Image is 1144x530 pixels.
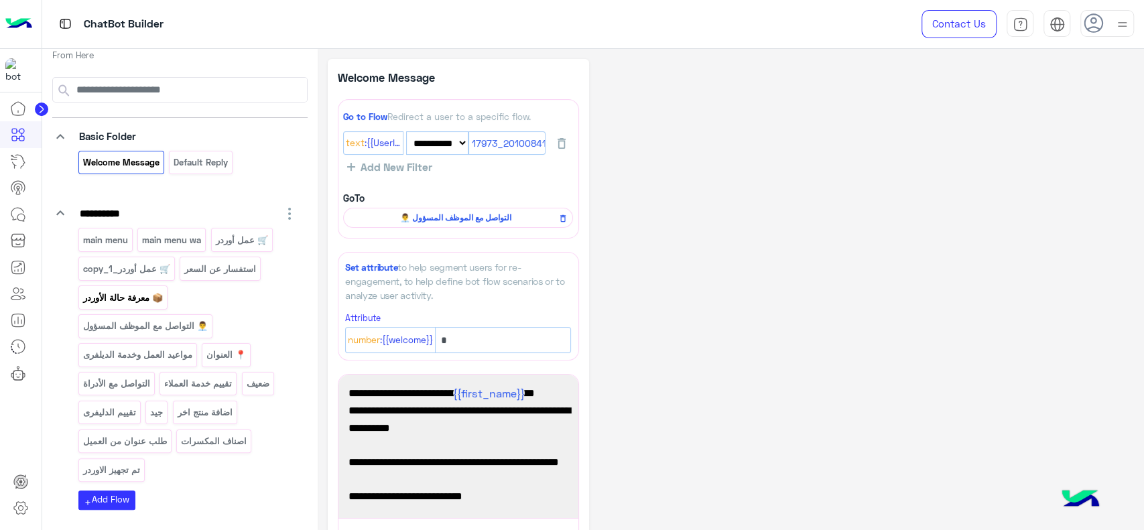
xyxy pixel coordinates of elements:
[164,376,233,391] p: تقييم خدمة العملاء
[79,130,136,142] span: Basic Folder
[348,385,568,402] span: أهلاً وسهلاً في فلوريا ماركت 🌸
[52,36,308,62] p: You Can Create And Navigate Between Folders and Flows From Here
[5,10,32,38] img: Logo
[343,208,573,228] div: 👨‍💼 التواصل مع الموظف المسؤول
[78,490,135,510] button: addAdd Flow
[365,136,401,151] span: :{{UserId}}
[176,405,233,420] p: اضافة منتج اخر
[554,210,571,226] button: Remove Flow
[82,318,208,334] p: 👨‍💼 التواصل مع الموظف المسؤول
[345,262,397,273] span: Set attribute
[338,69,458,86] p: Welcome Message
[343,111,387,122] span: Go to Flow
[82,155,160,170] p: Welcome Message
[82,376,151,391] p: التواصل مع الأدراة
[472,137,566,149] span: 17973_201008411872
[351,212,561,224] span: 👨‍💼 التواصل مع الموظف المسؤول
[348,333,380,348] span: Number
[346,136,365,151] span: Text
[82,261,171,277] p: 🛒 عمل أوردر_copy_1
[82,434,168,449] p: طلب عنوان من العميل
[380,333,433,348] span: :{{welcome}}
[173,155,229,170] p: Default reply
[345,313,381,323] small: Attribute
[82,233,129,248] p: main menu
[5,58,29,82] img: 101148596323591
[345,260,571,302] div: to help segment users for re-engagement, to help define bot flow scenarios or to analyze user act...
[472,136,545,150] div: ,
[82,347,193,362] p: مواعيد العمل وخدمة الديلفرى
[453,387,525,399] span: {{first_name}}
[52,129,68,145] i: keyboard_arrow_down
[1057,476,1104,523] img: hulul-logo.png
[343,160,436,174] button: Add New Filter
[1007,10,1033,38] a: tab
[206,347,247,362] p: 📍 العنوان
[1114,16,1131,33] img: profile
[82,462,141,478] p: تم تجهيز الاوردر
[84,15,164,34] p: ChatBot Builder
[1050,17,1065,32] img: tab
[1013,17,1028,32] img: tab
[141,233,202,248] p: main menu wa
[184,261,257,277] p: استفسار عن السعر
[343,192,365,204] b: GoTo
[348,454,568,488] span: ⏰ خدمة التوصيل: من 10:30 الصبح لحد 1:00 بعد نص الليل
[180,434,248,449] p: اصناف المكسرات
[348,402,568,436] span: أنا موجود معك عشان أساعدك بخطوات بسيطة ونجهز طلبك بسرعة البرق ⚡🚚
[52,205,68,221] i: keyboard_arrow_down
[84,499,92,507] i: add
[149,405,164,420] p: جيد
[82,405,137,420] p: تقييم الدليفرى
[214,233,269,248] p: 🛒 عمل أوردر
[348,505,568,523] span: اختار [PERSON_NAME] من تحت 👇
[343,110,573,123] div: Redirect a user to a specific flow.
[82,290,164,306] p: 📦 معرفة حالة الأوردر
[245,376,270,391] p: ضعيف
[921,10,997,38] a: Contact Us
[57,15,74,32] img: tab
[355,161,432,173] span: Add New Filter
